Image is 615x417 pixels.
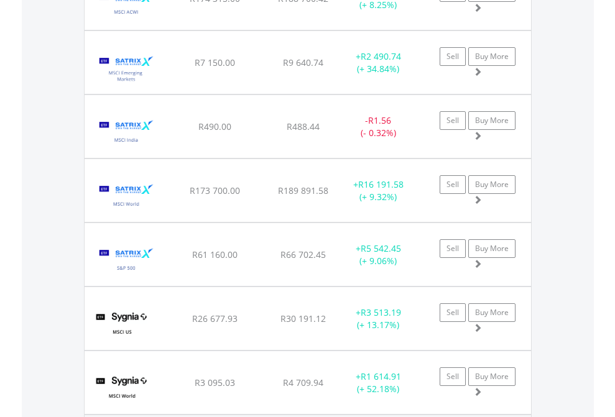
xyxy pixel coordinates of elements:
[280,313,326,324] span: R30 191.12
[283,57,323,68] span: R9 640.74
[91,239,162,283] img: EQU.ZA.STX500.png
[278,185,328,196] span: R189 891.58
[91,175,162,219] img: EQU.ZA.STXWDM.png
[190,185,240,196] span: R173 700.00
[340,306,417,331] div: + (+ 13.17%)
[198,121,231,132] span: R490.00
[440,47,466,66] a: Sell
[361,306,401,318] span: R3 513.19
[340,178,417,203] div: + (+ 9.32%)
[91,367,154,411] img: EQU.ZA.SYGWD.png
[192,313,238,324] span: R26 677.93
[361,370,401,382] span: R1 614.91
[368,114,391,126] span: R1.56
[91,47,162,91] img: EQU.ZA.STXEMG.png
[340,370,417,395] div: + (+ 52.18%)
[440,111,466,130] a: Sell
[440,175,466,194] a: Sell
[195,57,235,68] span: R7 150.00
[340,114,417,139] div: - (- 0.32%)
[440,303,466,322] a: Sell
[468,239,516,258] a: Buy More
[440,367,466,386] a: Sell
[440,239,466,258] a: Sell
[468,47,516,66] a: Buy More
[361,50,401,62] span: R2 490.74
[192,249,238,260] span: R61 160.00
[361,242,401,254] span: R5 542.45
[287,121,320,132] span: R488.44
[340,242,417,267] div: + (+ 9.06%)
[280,249,326,260] span: R66 702.45
[340,50,417,75] div: + (+ 34.84%)
[283,377,323,388] span: R4 709.94
[468,367,516,386] a: Buy More
[468,303,516,322] a: Buy More
[468,175,516,194] a: Buy More
[195,377,235,388] span: R3 095.03
[468,111,516,130] a: Buy More
[358,178,404,190] span: R16 191.58
[91,111,162,155] img: EQU.ZA.STXNDA.png
[91,303,154,347] img: EQU.ZA.SYGUS.png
